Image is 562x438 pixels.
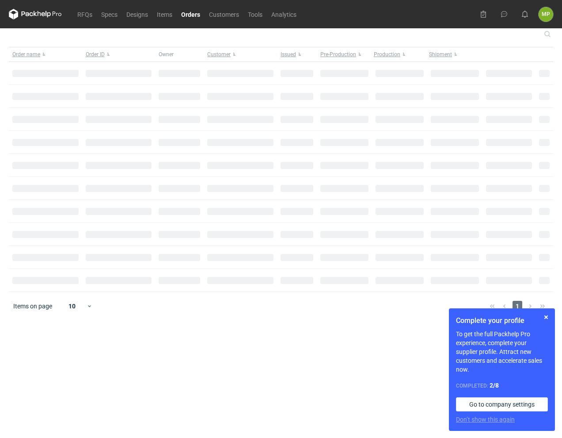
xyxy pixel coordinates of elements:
[58,300,87,312] div: 10
[177,9,205,19] a: Orders
[122,9,152,19] a: Designs
[205,9,243,19] a: Customers
[513,301,522,311] span: 1
[13,302,52,311] span: Items on page
[490,382,499,389] strong: 2 / 8
[456,415,515,424] button: Don’t show this again
[9,47,82,61] button: Order name
[207,51,231,58] span: Customer
[541,312,551,323] button: Skip for now
[243,9,267,19] a: Tools
[429,51,452,58] span: Shipment
[372,47,427,61] button: Production
[456,397,548,411] a: Go to company settings
[9,9,62,19] svg: Packhelp Pro
[317,47,372,61] button: Pre-Production
[281,51,296,58] span: Issued
[73,9,97,19] a: RFQs
[82,47,156,61] button: Order ID
[539,7,553,22] div: Magdalena Polakowska
[374,51,400,58] span: Production
[152,9,177,19] a: Items
[204,47,277,61] button: Customer
[159,51,174,58] span: Owner
[12,51,40,58] span: Order name
[456,315,548,326] h1: Complete your profile
[539,7,553,22] button: MP
[456,330,548,374] p: To get the full Packhelp Pro experience, complete your supplier profile. Attract new customers an...
[456,381,548,390] div: Completed:
[320,51,356,58] span: Pre-Production
[277,47,317,61] button: Issued
[427,47,482,61] button: Shipment
[86,51,105,58] span: Order ID
[97,9,122,19] a: Specs
[267,9,301,19] a: Analytics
